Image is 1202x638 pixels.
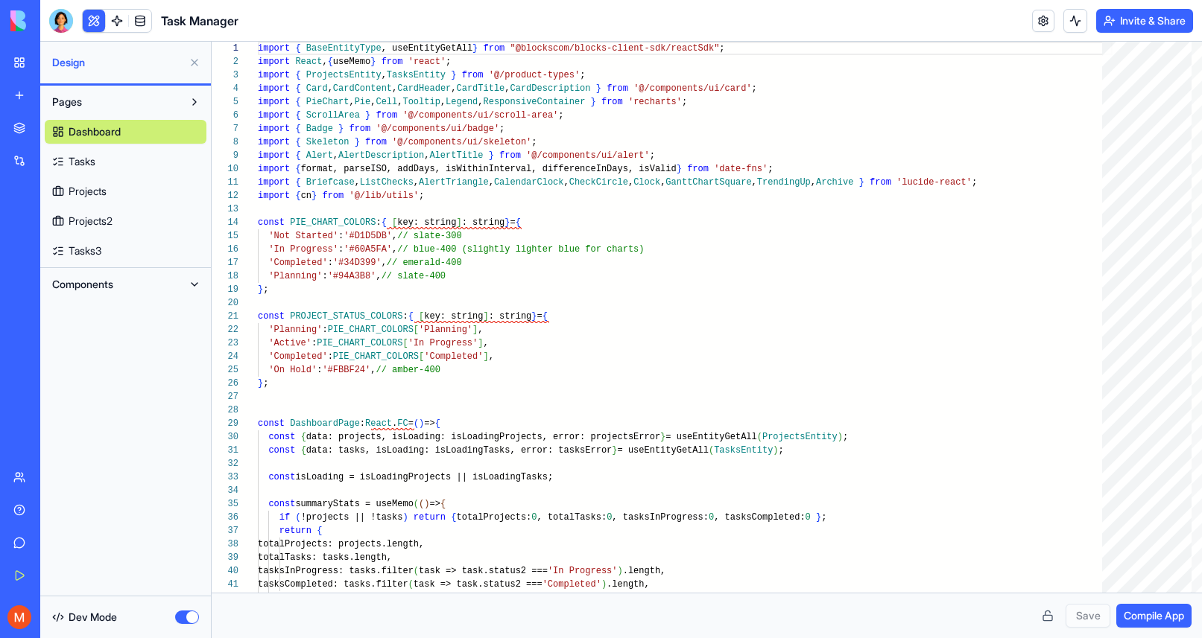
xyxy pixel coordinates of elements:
span: ; [419,191,424,201]
span: 'Planning' [419,325,472,335]
span: TasksEntity [387,70,446,80]
span: } [258,378,263,389]
span: ] [483,351,488,362]
span: '@/components/ui/skeleton' [392,137,531,147]
span: AlertDescription [338,150,424,161]
span: ( [414,499,419,509]
span: ; [446,57,451,67]
span: { [295,97,300,107]
span: erenceInDays, isValid [563,164,676,174]
span: : [322,325,327,335]
span: sksError [569,445,613,456]
span: '@/lib/utils' [349,191,419,201]
span: PieChart [306,97,349,107]
span: 'Not Started' [268,231,338,241]
span: } [677,164,682,174]
span: } [612,445,617,456]
span: // slate-400 [382,271,446,281]
span: , [349,97,354,107]
span: , [370,97,376,107]
div: 5 [212,95,238,109]
div: 26 [212,377,238,390]
span: import [258,124,290,134]
span: const [268,472,295,482]
span: ( [414,418,419,429]
span: import [258,191,290,201]
span: 'Planning' [268,325,322,335]
div: 28 [212,403,238,417]
span: 'In Progress' [408,338,478,348]
span: , [811,177,816,188]
span: CardDescription [510,83,591,94]
span: 'In Progress' [268,244,338,255]
span: , [370,365,376,375]
span: if [279,512,290,523]
span: : [360,418,365,429]
div: 23 [212,336,238,350]
div: 17 [212,256,238,269]
span: key: string [397,217,456,228]
span: } [531,311,537,322]
span: ( [295,512,300,523]
span: CalendarClock [494,177,564,188]
span: ) [424,499,429,509]
span: } [365,110,370,121]
span: } [472,43,478,54]
button: Components [45,272,183,296]
span: => [424,418,434,429]
span: ListChecks [360,177,414,188]
span: PIE_CHART_COLORS [290,217,376,228]
span: PIE_CHART_COLORS [328,325,414,335]
span: { [440,499,446,509]
span: , [333,150,338,161]
span: Skeleton [306,137,349,147]
span: ) [773,445,778,456]
span: } [591,97,596,107]
div: 1 [212,42,238,55]
span: ; [843,432,848,442]
span: data: projects, isLoading: isLoadingProjects, err [306,432,569,442]
span: } [660,432,665,442]
span: PROJECT_STATUS_COLORS [290,311,402,322]
span: Tasks3 [69,243,101,258]
span: const [268,432,295,442]
span: import [258,97,290,107]
span: const [258,217,285,228]
span: Tasks [69,154,95,169]
span: , [478,325,483,335]
span: useMemo [333,57,370,67]
img: logo [10,10,103,31]
span: => [429,499,440,509]
span: '#60A5FA' [344,244,392,255]
span: ; [768,164,773,174]
span: Tooltip [402,97,440,107]
span: '#D1D5DB' [344,231,392,241]
span: } [355,137,360,147]
span: BaseEntityType [306,43,382,54]
span: '@/components/ui/scroll-area' [402,110,558,121]
span: , [382,258,387,268]
span: : [338,244,344,255]
span: { [543,311,548,322]
span: : [311,338,317,348]
div: 12 [212,189,238,202]
span: import [258,83,290,94]
span: , useEntityGetAll [382,43,472,54]
span: ; [972,177,977,188]
span: , [322,57,327,67]
span: PIE_CHART_COLORS [317,338,402,348]
span: , [392,244,397,255]
span: Cell [376,97,397,107]
span: const [268,499,295,509]
div: 22 [212,323,238,336]
span: , [478,97,483,107]
span: : [376,217,381,228]
span: = [537,311,543,322]
span: Briefcase [306,177,355,188]
span: Pie [355,97,371,107]
span: ProjectsEntity [306,70,382,80]
span: , [355,177,360,188]
span: // amber-400 [376,365,440,375]
span: '@/components/ui/badge' [376,124,499,134]
span: : [322,271,327,281]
